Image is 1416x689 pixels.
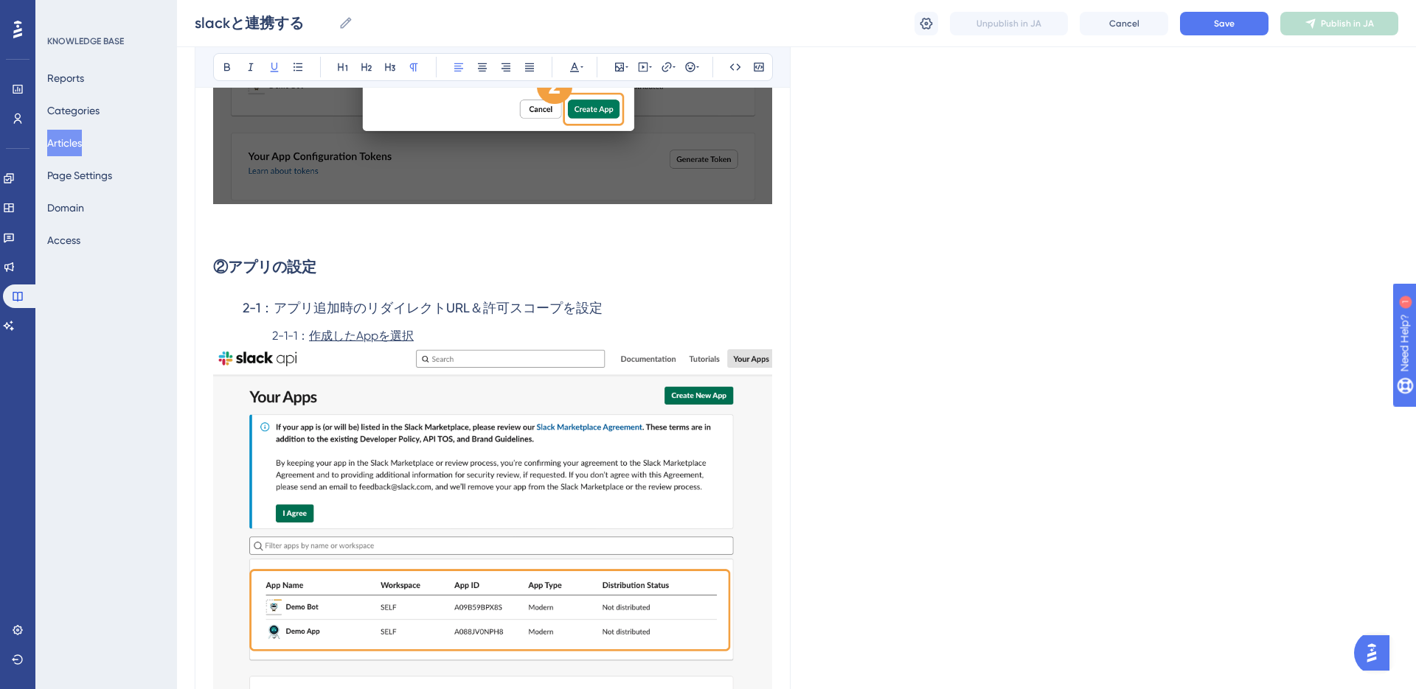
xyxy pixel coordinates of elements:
[47,130,82,156] button: Articles
[1109,18,1139,29] span: Cancel
[1080,12,1168,35] button: Cancel
[1214,18,1235,29] span: Save
[47,195,84,221] button: Domain
[272,329,309,343] span: 2-1-1：
[1321,18,1374,29] span: Publish in JA
[309,329,414,343] span: 作成したAppを選択
[47,162,112,189] button: Page Settings
[243,300,603,315] span: 2-1：アプリ追加時のリダイレクトURL＆許可スコープを設定
[47,97,100,124] button: Categories
[1280,12,1398,35] button: Publish in JA
[103,7,107,19] div: 1
[47,227,80,253] button: Access
[1354,631,1398,675] iframe: UserGuiding AI Assistant Launcher
[195,13,333,33] input: Article Name
[47,65,84,91] button: Reports
[213,258,316,276] strong: ②アプリの設定
[950,12,1068,35] button: Unpublish in JA
[47,35,124,47] div: KNOWLEDGE BASE
[976,18,1041,29] span: Unpublish in JA
[35,4,92,21] span: Need Help?
[1180,12,1268,35] button: Save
